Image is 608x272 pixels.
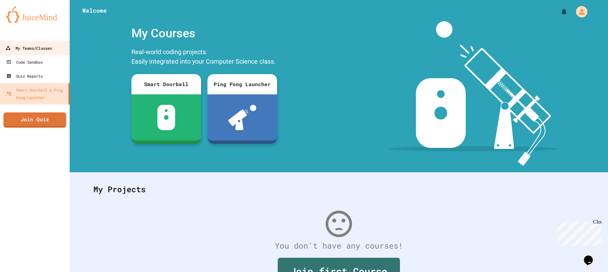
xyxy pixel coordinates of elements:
img: logo-orange.svg [6,6,63,23]
div: My Projects [87,177,591,202]
img: ppl-with-ball.png [228,105,256,130]
div: Smart Doorbell [131,74,201,94]
iframe: chat widget [555,219,602,246]
div: Ping Pong Launcher [207,74,277,94]
div: Chat with us now!Close [3,3,44,40]
div: My Notifications [548,6,569,17]
a: Join Quiz [3,112,66,128]
div: Smart Doorbell & Ping Pong Launcher [6,86,66,101]
div: Real-world coding projects. Easily integrated into your Computer Science class. [128,46,280,69]
img: banner-image-my-projects.png [389,21,558,166]
div: My Teams/Classes [5,44,52,52]
div: Quiz Reports [6,72,43,80]
div: My Account [569,4,589,19]
div: Code Sandbox [6,58,43,66]
img: sdb-white.svg [157,105,175,130]
iframe: chat widget [581,247,602,266]
div: My Courses [128,21,280,46]
div: You don't have any courses! [87,240,591,252]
